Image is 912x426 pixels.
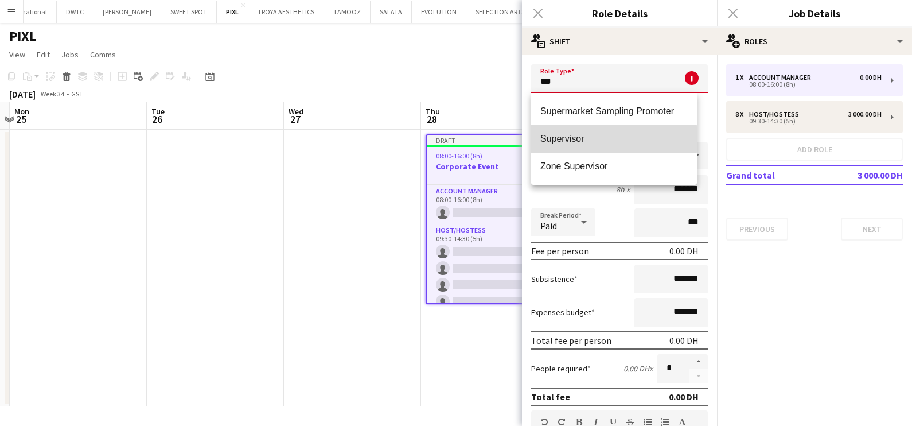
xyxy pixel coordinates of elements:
[13,113,29,126] span: 25
[93,1,161,23] button: [PERSON_NAME]
[217,1,248,23] button: PIXL
[85,47,120,62] a: Comms
[9,49,25,60] span: View
[531,245,589,257] div: Fee per person
[287,113,303,126] span: 27
[735,110,749,118] div: 8 x
[860,73,882,82] div: 0.00 DH
[531,363,591,374] label: People required
[57,47,83,62] a: Jobs
[749,110,804,118] div: Host/Hostess
[57,1,93,23] button: DWTC
[717,28,912,55] div: Roles
[424,113,440,126] span: 28
[749,73,816,82] div: Account Manager
[436,152,482,160] span: 08:00-16:00 (8h)
[151,106,165,117] span: Tue
[689,354,708,369] button: Increase
[623,363,653,374] div: 0.00 DH x
[531,307,595,317] label: Expenses budget
[32,47,54,62] a: Edit
[531,274,578,284] label: Subsistence
[427,224,553,379] app-card-role: Host/Hostess0/809:30-14:30 (5h)
[71,90,83,98] div: GST
[61,49,79,60] span: Jobs
[735,82,882,87] div: 08:00-16:00 (8h)
[540,161,688,172] span: Zone Supervisor
[726,166,831,184] td: Grand total
[669,335,699,346] div: 0.00 DH
[848,110,882,118] div: 3 000.00 DH
[717,6,912,21] h3: Job Details
[289,106,303,117] span: Wed
[522,6,717,21] h3: Role Details
[150,113,165,126] span: 26
[324,1,371,23] button: TAMOOZ
[90,49,116,60] span: Comms
[426,106,440,117] span: Thu
[466,1,535,23] button: SELECTION ARTS
[37,49,50,60] span: Edit
[735,73,749,82] div: 1 x
[531,335,611,346] div: Total fee per person
[14,106,29,117] span: Mon
[371,1,412,23] button: SALATA
[38,90,67,98] span: Week 34
[427,185,553,224] app-card-role: Account Manager0/108:00-16:00 (8h)
[161,1,217,23] button: SWEET SPOT
[5,47,30,62] a: View
[248,1,324,23] button: TROYA AESTHETICS
[9,88,36,100] div: [DATE]
[540,106,688,117] span: Supermarket Sampling Promoter
[831,166,903,184] td: 3 000.00 DH
[540,220,557,231] span: Paid
[735,118,882,124] div: 09:30-14:30 (5h)
[669,391,699,402] div: 0.00 DH
[616,184,630,195] div: 8h x
[9,28,36,45] h1: PIXL
[427,161,553,172] h3: Corporate Event
[540,133,688,144] span: Supervisor
[522,28,717,55] div: Shift
[427,135,553,145] div: Draft
[669,245,699,257] div: 0.00 DH
[412,1,466,23] button: EVOLUTION
[426,134,554,304] app-job-card: Draft08:00-16:00 (8h)0/9Corporate Event2 RolesAccount Manager0/108:00-16:00 (8h) Host/Hostess0/80...
[531,391,570,402] div: Total fee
